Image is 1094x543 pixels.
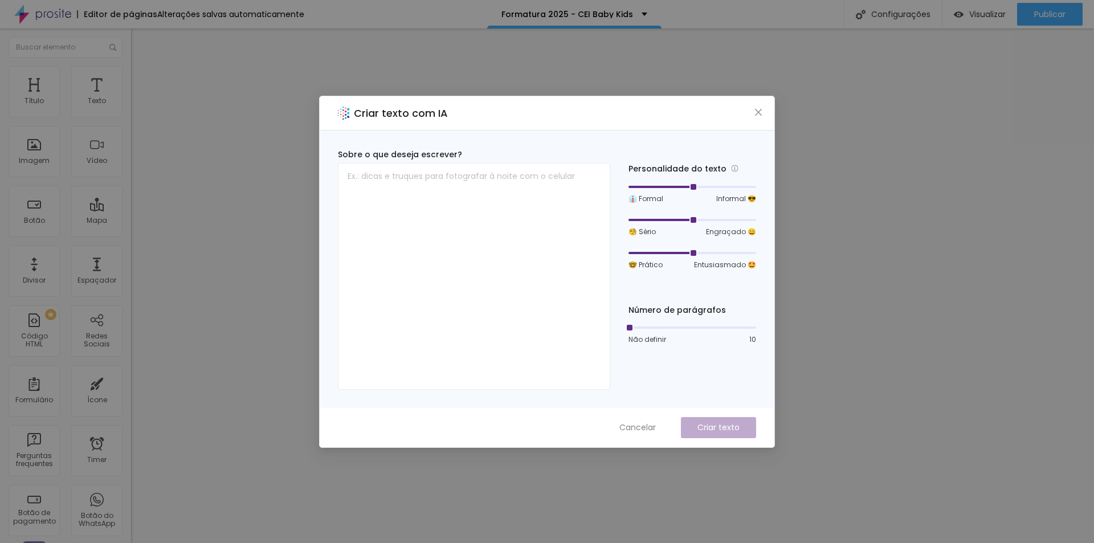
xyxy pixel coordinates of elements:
div: Perguntas frequentes [11,452,56,468]
div: Espaçador [77,276,116,284]
span: Engraçado 😄 [706,227,756,237]
span: 🤓 Prático [628,260,663,270]
div: Código HTML [11,332,56,349]
div: Alterações salvas automaticamente [157,10,304,18]
img: view-1.svg [954,10,964,19]
div: Sobre o que deseja escrever? [338,149,610,161]
span: Visualizar [969,10,1006,19]
div: Personalidade do texto [628,162,756,175]
img: Icone [856,10,866,19]
button: Cancelar [608,417,667,438]
iframe: Editor [131,28,1094,543]
div: Título [25,97,44,105]
span: Cancelar [619,422,656,434]
div: Imagem [19,157,50,165]
img: Icone [109,44,116,51]
div: Botão de pagamento [11,509,56,525]
button: Visualizar [942,3,1017,26]
button: Close [753,106,765,118]
span: close [754,108,763,117]
button: Criar texto [681,417,756,438]
p: Formatura 2025 - CEI Baby Kids [501,10,633,18]
div: Timer [87,456,107,464]
span: Publicar [1034,10,1066,19]
span: Informal 😎 [716,194,756,204]
span: 🧐 Sério [628,227,656,237]
div: Mapa [87,217,107,224]
div: Formulário [15,396,53,404]
div: Editor de páginas [77,10,157,18]
input: Buscar elemento [9,37,123,58]
div: Divisor [23,276,46,284]
span: Entusiasmado 🤩 [694,260,756,270]
div: Ícone [87,396,107,404]
div: Botão do WhatsApp [74,512,119,528]
span: 👔 Formal [628,194,663,204]
div: Texto [88,97,106,105]
span: Não definir [628,334,666,345]
div: Redes Sociais [74,332,119,349]
div: Vídeo [87,157,107,165]
div: Número de parágrafos [628,304,756,316]
div: Botão [24,217,45,224]
span: 10 [749,334,756,345]
button: Publicar [1017,3,1083,26]
h2: Criar texto com IA [354,105,448,121]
